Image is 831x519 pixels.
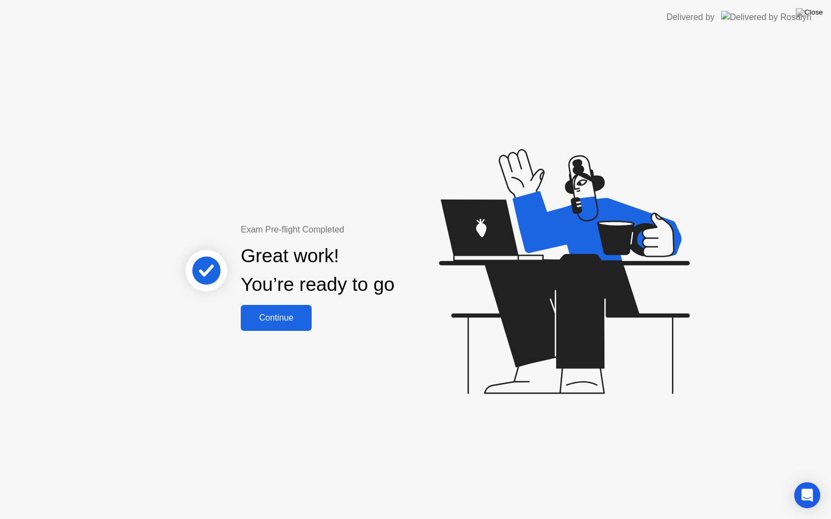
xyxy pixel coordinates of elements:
[244,313,308,323] div: Continue
[796,8,823,17] img: Close
[667,11,715,24] div: Delivered by
[794,482,820,508] div: Open Intercom Messenger
[241,223,464,236] div: Exam Pre-flight Completed
[241,305,312,331] button: Continue
[241,242,394,299] div: Great work! You’re ready to go
[721,11,812,23] img: Delivered by Rosalyn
